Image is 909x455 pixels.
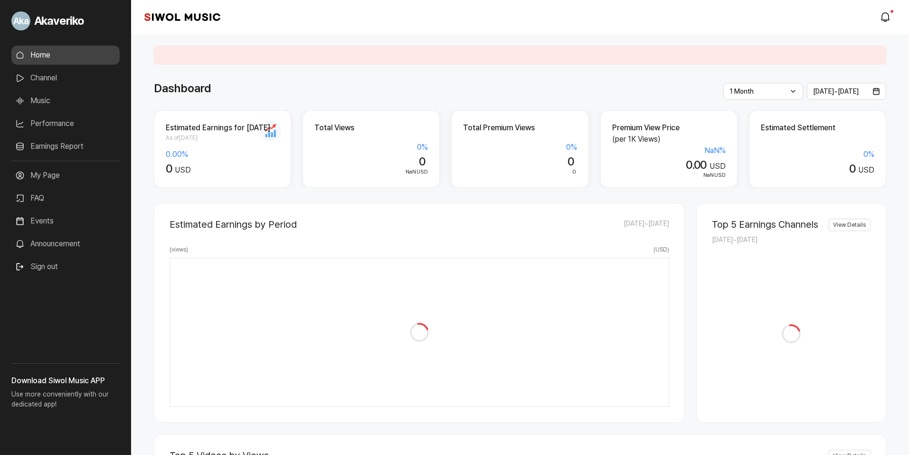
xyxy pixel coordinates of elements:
h1: Dashboard [154,80,211,97]
h2: Top 5 Earnings Channels [712,219,818,230]
div: 0.00 % [166,149,279,160]
a: modal.notifications [877,8,896,27]
a: FAQ [11,189,120,208]
span: 1 Month [729,87,754,95]
a: Music [11,91,120,110]
div: USD [314,168,428,176]
div: 0 % [314,142,428,153]
p: (per 1K Views) [612,134,726,145]
button: Sign out [11,257,62,276]
h2: Estimated Settlement [761,122,874,134]
span: ( USD ) [653,245,669,254]
h2: Estimated Earnings for [DATE] [166,122,279,134]
span: 0 [849,162,855,175]
a: Announcement [11,234,120,253]
a: Earnings Report [11,137,120,156]
span: As of [DATE] [166,134,279,142]
div: USD [166,162,279,176]
span: 0 [572,168,576,175]
h2: Estimated Earnings by Period [170,219,297,230]
div: USD [612,171,726,180]
a: My Page [11,166,120,185]
div: 0 % [761,149,874,160]
a: Go to My Profile [11,8,120,34]
div: USD [761,162,874,176]
a: Performance [11,114,120,133]
h2: Total Premium Views [463,122,577,134]
div: NaN % [612,145,726,156]
span: Akaveriko [34,12,84,29]
button: [DATE]~[DATE] [807,83,887,100]
div: USD [612,158,726,172]
h2: Premium View Price [612,122,726,134]
span: [DATE] ~ [DATE] [813,87,859,95]
span: [DATE] ~ [DATE] [624,219,669,230]
span: 0 [568,155,574,168]
h3: Download Siwol Music APP [11,375,120,387]
span: [DATE] ~ [DATE] [712,236,757,243]
span: 0 [166,162,172,175]
p: Use more conveniently with our dedicated app! [11,387,120,417]
span: 0 [419,155,425,168]
a: Home [11,46,120,65]
h2: Total Views [314,122,428,134]
span: NaN [406,168,416,175]
a: View Details [829,219,871,231]
a: Events [11,212,120,231]
a: Channel [11,68,120,87]
span: ( views ) [170,245,188,254]
span: 0.00 [686,158,707,172]
span: NaN [703,172,714,178]
div: 0 % [463,142,577,153]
